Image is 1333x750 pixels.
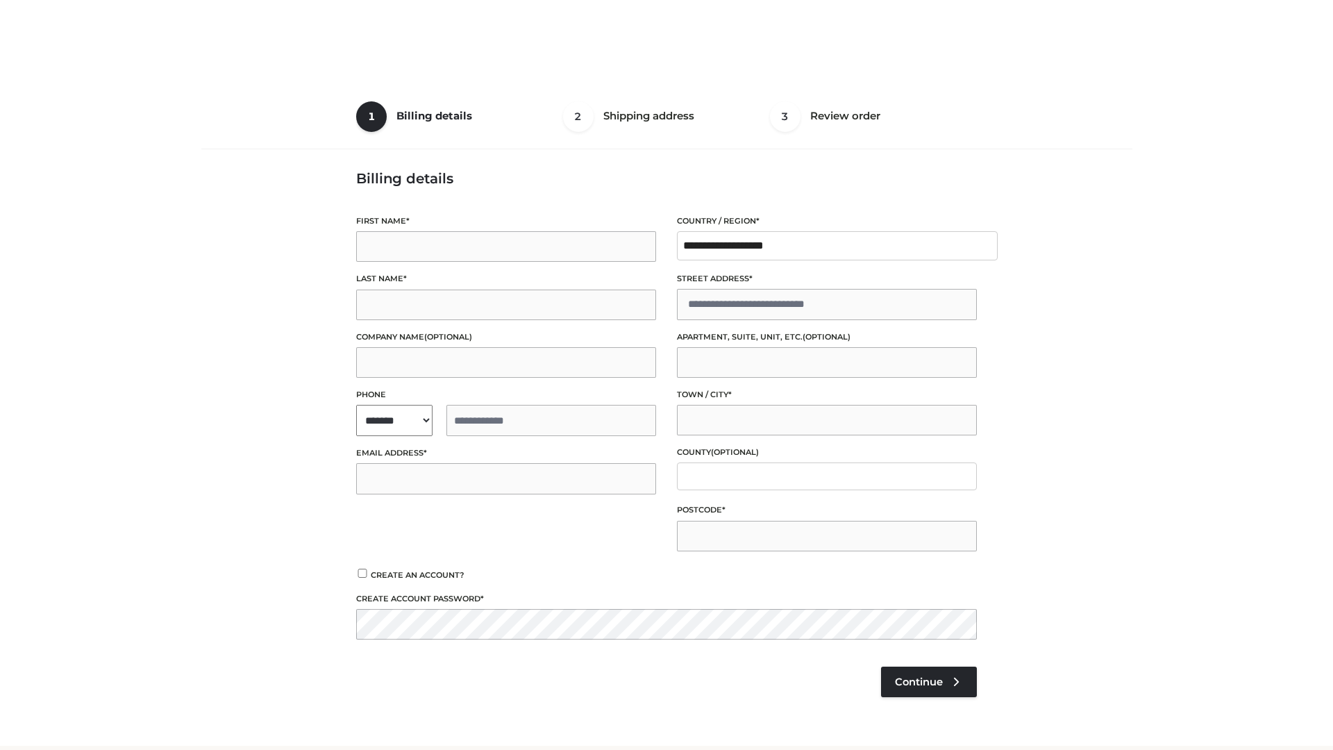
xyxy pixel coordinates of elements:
span: (optional) [424,332,472,342]
span: Create an account? [371,570,464,580]
label: Company name [356,331,656,344]
span: (optional) [711,447,759,457]
a: Continue [881,667,977,697]
span: 1 [356,101,387,132]
span: 2 [563,101,594,132]
span: (optional) [803,332,850,342]
span: Continue [895,676,943,688]
span: Review order [810,109,880,122]
label: Apartment, suite, unit, etc. [677,331,977,344]
label: Create account password [356,592,977,606]
span: 3 [770,101,800,132]
label: County [677,446,977,459]
span: Shipping address [603,109,694,122]
label: Town / City [677,388,977,401]
label: Street address [677,272,977,285]
label: Last name [356,272,656,285]
label: Country / Region [677,215,977,228]
label: Phone [356,388,656,401]
label: First name [356,215,656,228]
span: Billing details [396,109,472,122]
label: Email address [356,447,656,460]
label: Postcode [677,503,977,517]
h3: Billing details [356,170,977,187]
input: Create an account? [356,569,369,578]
